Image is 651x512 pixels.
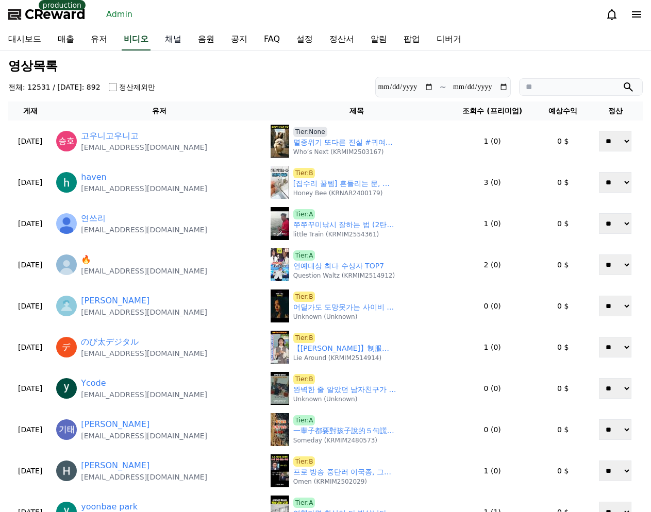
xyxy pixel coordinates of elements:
[223,29,256,50] a: 공지
[293,333,315,343] span: Tier:B
[428,29,470,50] a: 디버거
[538,285,588,327] td: 0 $
[293,456,315,467] a: Tier:B
[82,29,115,50] a: 유저
[56,419,77,440] img: https://lh3.googleusercontent.com/a/ACg8ocJgMnHPwUKuDnN5nlZ8M7TIeC-bi5PqDs1HgWdkYOt0N7kGUg=s96-c
[447,285,538,327] td: 0 (0)
[293,374,315,384] a: Tier:B
[56,296,77,316] img: https://lh3.googleusercontent.com/a/ACg8ocIa8cS2LuFrXyXzhIEtppg_BZKmb9p00DO0_63D783G6WlAccob=s96-c
[81,183,207,194] p: [EMAIL_ADDRESS][DOMAIN_NAME]
[288,29,321,50] a: 설정
[588,101,643,121] th: 정산
[8,59,643,73] h3: 영상목록
[447,368,538,409] td: 0 (0)
[56,337,77,357] img: https://lh3.googleusercontent.com/a/ACg8ocJrmQiGwyPD7V74KRPKiqRAchXtK7wOYqy57w1ry45d5k2ZqA=s96-c
[8,368,52,409] td: [DATE]
[293,477,367,486] p: Omen (KRMIM2502029)
[293,219,396,230] a: 쭈쭈꾸미낚시 잘하는 법 (2탄) #shorts #쭈꾸미낚시
[81,130,139,142] a: 고우니고우니고
[81,377,106,389] a: Ycode
[293,271,395,280] p: Question Waltz (KRMIM2514912)
[293,384,396,395] a: 완벽한 줄 알았던 남자친구가 사이비 교주 | 사이비 교주의 아내가 되었습니다 #숏차 #shortcha #사이비교주의아내가되었습니다 #[PERSON_NAME] #숏드라마 kdrama
[8,285,52,327] td: [DATE]
[271,166,289,199] img: undefined
[56,254,77,275] img: http://img1.kakaocdn.net/thumb/R640x640.q70/?fname=http://t1.kakaocdn.net/account_images/default_...
[26,342,44,350] span: Home
[293,209,315,219] a: Tier:A
[81,431,207,441] p: [EMAIL_ADDRESS][DOMAIN_NAME]
[293,178,396,189] a: [집수리 꿀템] 흔들리는 문, 경첩보강판 하나면 끝!#경첩보강판 #경첩수리 #문경첩보강🍀이 영상은 쿠팡 파트너스 활동의 일환으로, 이에 따른 일정액의 수수료를 제공 받습니다
[56,172,77,193] img: https://lh3.googleusercontent.com/a/ACg8ocJLPWoaQCFtbcW-IqEoTEZO7MerydvkvYVf2MD5aQxKPyLkBg=s96-c
[81,307,207,317] p: [EMAIL_ADDRESS][DOMAIN_NAME]
[81,389,207,400] p: [EMAIL_ADDRESS][DOMAIN_NAME]
[293,127,327,137] a: Tier:None
[293,302,396,313] a: 어딜가도 도망못가는 사이비 #숏챠 #shortcha #사이비교주의아내가되었습니다
[447,101,538,121] th: 조회수 (프리미엄)
[293,292,315,302] a: Tier:B
[538,162,588,203] td: 0 $
[56,213,77,234] img: https://lh3.googleusercontent.com/a/ACg8ocLHLgAw01WFkgpSkRbtDS-qzW7MIijH009cTLVT29b3rtb8PFQ=s96-c
[122,29,151,50] a: 비디오
[81,225,207,235] p: [EMAIL_ADDRESS][DOMAIN_NAME]
[81,212,106,225] a: 연쓰리
[293,313,358,321] p: Unknown (Unknown)
[440,81,446,93] p: ~
[8,450,52,491] td: [DATE]
[8,327,52,368] td: [DATE]
[538,101,588,121] th: 예상수익
[293,168,315,178] a: Tier:B
[8,244,52,285] td: [DATE]
[293,189,383,197] p: Honey Bee (KRNAR2400179)
[271,207,289,240] img: undefined
[293,343,396,354] a: 【[PERSON_NAME]】制服っぽくてかわいいお天気お姉さんのお衣装紹介！美人すぎるお天気キャスター結子姫【ウェザーニュースLiVE切り抜き】 #かわいい
[271,248,289,281] img: undefined
[447,450,538,491] td: 1 (0)
[25,6,86,23] span: CReward
[56,378,77,399] img: https://lh3.googleusercontent.com/a/ACg8ocIxRtxopCShtTDOUU__9upKbU8sd6GsPfdQpS_CiiayQApeKQ=s96-c
[81,418,149,431] a: [PERSON_NAME]
[271,289,289,322] img: default.jpg
[538,409,588,450] td: 0 $
[293,250,315,261] a: Tier:A
[538,244,588,285] td: 0 $
[8,82,101,92] h4: 전체: 12531 / [DATE]: 892
[293,137,396,148] a: 멸종위기 또다른 진실 #귀여운영상#알도둑#cuty#cute
[293,498,315,508] span: Tier:A
[81,459,149,472] a: [PERSON_NAME]
[293,261,384,271] a: 연예대상 최다 수상자 TOP7
[49,29,82,50] a: 매출
[81,336,139,348] a: のび太デジタル
[8,101,52,121] th: 게재
[81,348,207,359] p: [EMAIL_ADDRESS][DOMAIN_NAME]
[293,148,384,156] p: Who’s Next (KRMIM2503167)
[271,331,289,364] img: 【岡本結子リサ】制服っぽくてかわいい！お天気お姉さんのお衣装紹介！美人すぎるお天気キャスター結子姫【ウェザーニュースLiVE切り抜き】 #かわいい
[538,450,588,491] td: 0 $
[293,415,315,425] a: Tier:A
[52,101,266,121] th: 유저
[271,454,289,487] img: 프로 방송 중단러 이국종, 그가 뛰쳐나가는 이유
[293,425,396,436] a: 一輩子都要對孩子說的５句謊 #正能量 #智慧 #感情 #名言
[86,343,116,351] span: Messages
[81,142,207,152] p: [EMAIL_ADDRESS][DOMAIN_NAME]
[447,327,538,368] td: 1 (0)
[395,29,428,50] a: 팝업
[271,125,289,158] img: undefined
[538,327,588,368] td: 0 $
[81,253,91,266] a: 🔥
[447,203,538,244] td: 1 (0)
[271,413,289,446] img: 一輩子都要對孩子說的５句謊 #正能量 #智慧 #感情 #名言
[81,295,149,307] a: [PERSON_NAME]
[447,162,538,203] td: 3 (0)
[293,467,396,477] a: 프로 방송 중단러 이국종, 그가 뛰쳐나가는 이유
[538,368,588,409] td: 0 $
[256,29,288,50] a: FAQ
[119,82,155,92] label: 정산제외만
[538,203,588,244] td: 0 $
